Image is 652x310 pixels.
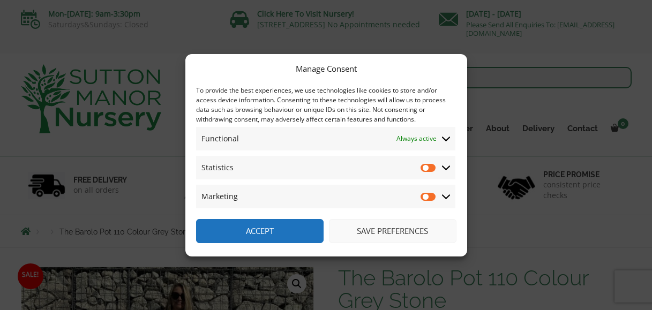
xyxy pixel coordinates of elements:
[329,219,456,243] button: Save preferences
[196,219,324,243] button: Accept
[196,127,455,150] summary: Functional Always active
[196,185,455,208] summary: Marketing
[201,161,234,174] span: Statistics
[296,62,357,75] div: Manage Consent
[396,132,437,145] span: Always active
[201,190,238,203] span: Marketing
[201,132,239,145] span: Functional
[196,156,455,179] summary: Statistics
[196,86,455,124] div: To provide the best experiences, we use technologies like cookies to store and/or access device i...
